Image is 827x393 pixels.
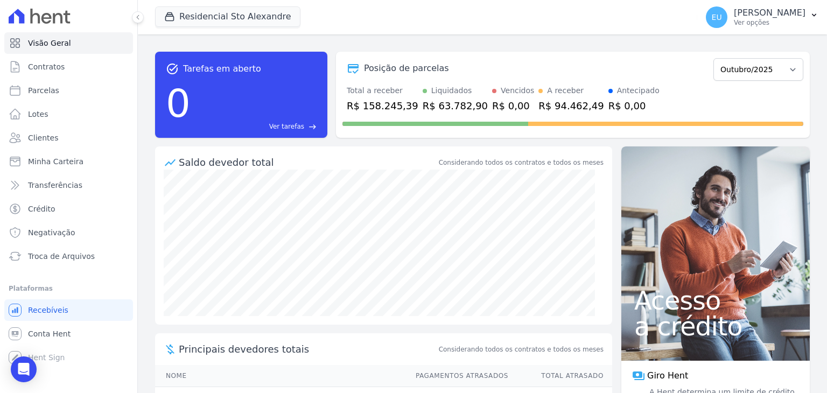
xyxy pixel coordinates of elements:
div: Open Intercom Messenger [11,356,37,382]
a: Clientes [4,127,133,149]
div: Antecipado [617,85,660,96]
span: Parcelas [28,85,59,96]
div: R$ 94.462,49 [538,99,604,113]
a: Negativação [4,222,133,243]
span: Clientes [28,132,58,143]
button: Residencial Sto Alexandre [155,6,300,27]
div: Vencidos [501,85,534,96]
span: Negativação [28,227,75,238]
span: EU [712,13,722,21]
span: Contratos [28,61,65,72]
span: a crédito [634,313,797,339]
div: A receber [547,85,584,96]
th: Pagamentos Atrasados [405,365,509,387]
div: Plataformas [9,282,129,295]
a: Crédito [4,198,133,220]
p: Ver opções [734,18,805,27]
a: Troca de Arquivos [4,245,133,267]
span: east [309,123,317,131]
a: Visão Geral [4,32,133,54]
span: Visão Geral [28,38,71,48]
span: Tarefas em aberto [183,62,261,75]
div: R$ 63.782,90 [423,99,488,113]
div: R$ 0,00 [608,99,660,113]
div: Liquidados [431,85,472,96]
div: Considerando todos os contratos e todos os meses [439,158,604,167]
a: Conta Hent [4,323,133,345]
span: Troca de Arquivos [28,251,95,262]
a: Minha Carteira [4,151,133,172]
button: EU [PERSON_NAME] Ver opções [697,2,827,32]
a: Parcelas [4,80,133,101]
span: Transferências [28,180,82,191]
span: Giro Hent [647,369,688,382]
a: Lotes [4,103,133,125]
div: R$ 0,00 [492,99,534,113]
div: R$ 158.245,39 [347,99,418,113]
span: Minha Carteira [28,156,83,167]
a: Recebíveis [4,299,133,321]
a: Contratos [4,56,133,78]
div: Saldo devedor total [179,155,437,170]
span: Ver tarefas [269,122,304,131]
span: Acesso [634,287,797,313]
span: Conta Hent [28,328,71,339]
span: Considerando todos os contratos e todos os meses [439,345,604,354]
div: Total a receber [347,85,418,96]
div: Posição de parcelas [364,62,449,75]
div: 0 [166,75,191,131]
span: Crédito [28,203,55,214]
p: [PERSON_NAME] [734,8,805,18]
span: Principais devedores totais [179,342,437,356]
th: Nome [155,365,405,387]
a: Ver tarefas east [195,122,317,131]
span: Recebíveis [28,305,68,315]
a: Transferências [4,174,133,196]
span: task_alt [166,62,179,75]
span: Lotes [28,109,48,120]
th: Total Atrasado [509,365,612,387]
